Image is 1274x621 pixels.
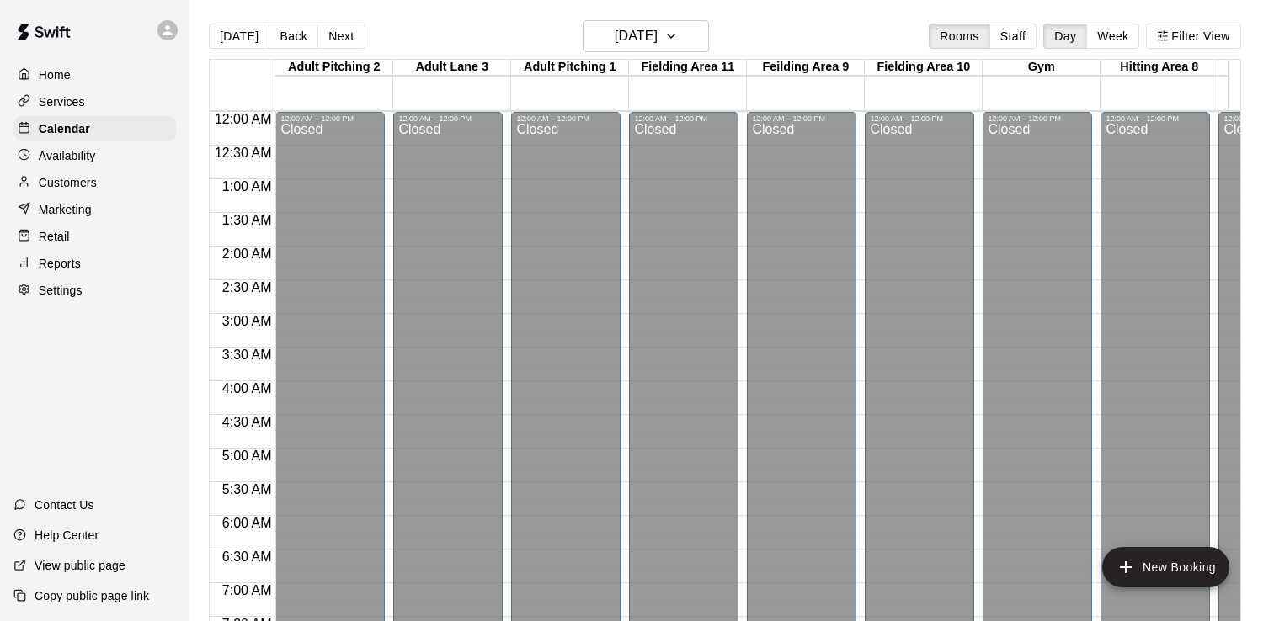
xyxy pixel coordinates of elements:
[275,60,393,76] div: Adult Pitching 2
[39,120,90,137] p: Calendar
[615,24,658,48] h6: [DATE]
[634,114,733,123] div: 12:00 AM – 12:00 PM
[317,24,365,49] button: Next
[398,114,498,123] div: 12:00 AM – 12:00 PM
[218,448,276,463] span: 5:00 AM
[13,197,176,222] a: Marketing
[1101,60,1218,76] div: Hitting Area 8
[35,496,94,513] p: Contact Us
[39,147,96,164] p: Availability
[516,114,616,123] div: 12:00 AM – 12:00 PM
[211,146,276,160] span: 12:30 AM
[218,280,276,295] span: 2:30 AM
[218,415,276,429] span: 4:30 AM
[13,251,176,276] a: Reports
[39,282,83,299] p: Settings
[989,24,1037,49] button: Staff
[1043,24,1087,49] button: Day
[983,60,1101,76] div: Gym
[13,62,176,88] a: Home
[13,143,176,168] a: Availability
[39,255,81,272] p: Reports
[1102,547,1229,587] button: add
[218,381,276,395] span: 4:00 AM
[13,116,176,141] a: Calendar
[988,114,1087,123] div: 12:00 AM – 12:00 PM
[39,228,70,245] p: Retail
[211,112,276,126] span: 12:00 AM
[218,549,276,564] span: 6:30 AM
[218,247,276,261] span: 2:00 AM
[1106,114,1205,123] div: 12:00 AM – 12:00 PM
[39,66,71,83] p: Home
[583,20,709,52] button: [DATE]
[1146,24,1240,49] button: Filter View
[218,179,276,194] span: 1:00 AM
[747,60,865,76] div: Feilding Area 9
[35,587,149,604] p: Copy public page link
[13,89,176,114] a: Services
[13,170,176,195] a: Customers
[269,24,318,49] button: Back
[218,482,276,496] span: 5:30 AM
[39,174,97,191] p: Customers
[280,114,380,123] div: 12:00 AM – 12:00 PM
[39,201,92,218] p: Marketing
[865,60,983,76] div: Fielding Area 10
[218,213,276,227] span: 1:30 AM
[218,348,276,362] span: 3:30 AM
[13,224,176,249] a: Retail
[393,60,511,76] div: Adult Lane 3
[511,60,629,76] div: Adult Pitching 1
[218,583,276,597] span: 7:00 AM
[929,24,989,49] button: Rooms
[218,516,276,530] span: 6:00 AM
[35,527,99,544] p: Help Center
[13,278,176,303] a: Settings
[218,314,276,328] span: 3:00 AM
[209,24,269,49] button: [DATE]
[870,114,969,123] div: 12:00 AM – 12:00 PM
[39,93,85,110] p: Services
[35,557,125,574] p: View public page
[1086,24,1139,49] button: Week
[752,114,851,123] div: 12:00 AM – 12:00 PM
[629,60,747,76] div: Fielding Area 11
